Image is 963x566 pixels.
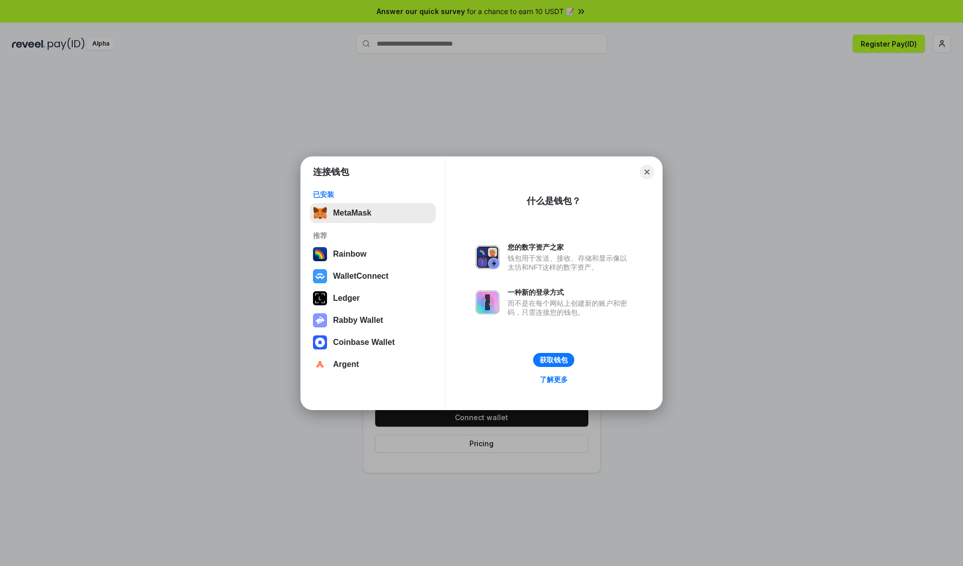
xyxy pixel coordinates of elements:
[527,195,581,207] div: 什么是钱包？
[333,250,367,259] div: Rainbow
[508,243,632,252] div: 您的数字资产之家
[640,165,654,179] button: Close
[333,294,360,303] div: Ledger
[313,357,327,371] img: svg+xml,%3Csvg%20width%3D%2228%22%20height%3D%2228%22%20viewBox%3D%220%200%2028%2028%22%20fill%3D...
[313,166,349,178] h1: 连接钱包
[333,316,383,325] div: Rabby Wallet
[533,353,574,367] button: 获取钱包
[333,272,389,281] div: WalletConnect
[313,269,327,283] img: svg+xml,%3Csvg%20width%3D%2228%22%20height%3D%2228%22%20viewBox%3D%220%200%2028%2028%22%20fill%3D...
[310,354,436,374] button: Argent
[333,360,359,369] div: Argent
[508,254,632,272] div: 钱包用于发送、接收、存储和显示像以太坊和NFT这样的数字资产。
[313,231,433,240] div: 推荐
[508,299,632,317] div: 而不是在每个网站上创建新的账户和密码，只需连接您的钱包。
[313,247,327,261] img: svg+xml,%3Csvg%20width%3D%22120%22%20height%3D%22120%22%20viewBox%3D%220%200%20120%20120%22%20fil...
[540,355,568,364] div: 获取钱包
[534,373,574,386] a: 了解更多
[313,291,327,305] img: svg+xml,%3Csvg%20xmlns%3D%22http%3A%2F%2Fwww.w3.org%2F2000%2Fsvg%22%20width%3D%2228%22%20height%3...
[508,288,632,297] div: 一种新的登录方式
[310,288,436,308] button: Ledger
[333,338,395,347] div: Coinbase Wallet
[540,375,568,384] div: 了解更多
[475,290,500,314] img: svg+xml,%3Csvg%20xmlns%3D%22http%3A%2F%2Fwww.w3.org%2F2000%2Fsvg%22%20fill%3D%22none%22%20viewBox...
[310,310,436,330] button: Rabby Wallet
[313,313,327,327] img: svg+xml,%3Csvg%20xmlns%3D%22http%3A%2F%2Fwww.w3.org%2F2000%2Fsvg%22%20fill%3D%22none%22%20viewBox...
[333,209,371,218] div: MetaMask
[310,244,436,264] button: Rainbow
[313,190,433,199] div: 已安装
[475,245,500,269] img: svg+xml,%3Csvg%20xmlns%3D%22http%3A%2F%2Fwww.w3.org%2F2000%2Fsvg%22%20fill%3D%22none%22%20viewBox...
[313,335,327,349] img: svg+xml,%3Csvg%20width%3D%2228%22%20height%3D%2228%22%20viewBox%3D%220%200%2028%2028%22%20fill%3D...
[313,206,327,220] img: svg+xml,%3Csvg%20fill%3D%22none%22%20height%3D%2233%22%20viewBox%3D%220%200%2035%2033%22%20width%...
[310,266,436,286] button: WalletConnect
[310,332,436,352] button: Coinbase Wallet
[310,203,436,223] button: MetaMask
